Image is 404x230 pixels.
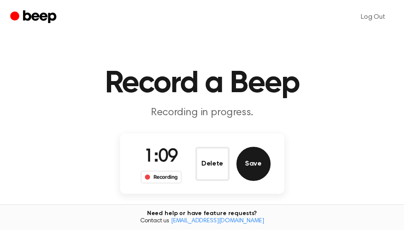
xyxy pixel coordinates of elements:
span: Contact us [5,218,399,225]
h1: Record a Beep [10,68,394,99]
a: Beep [10,9,59,26]
p: Recording in progress. [38,106,366,120]
span: 1:09 [144,148,178,166]
div: Recording [141,171,182,183]
button: Delete Audio Record [195,147,230,181]
a: Log Out [352,7,394,27]
button: Save Audio Record [236,147,271,181]
a: [EMAIL_ADDRESS][DOMAIN_NAME] [171,218,264,224]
